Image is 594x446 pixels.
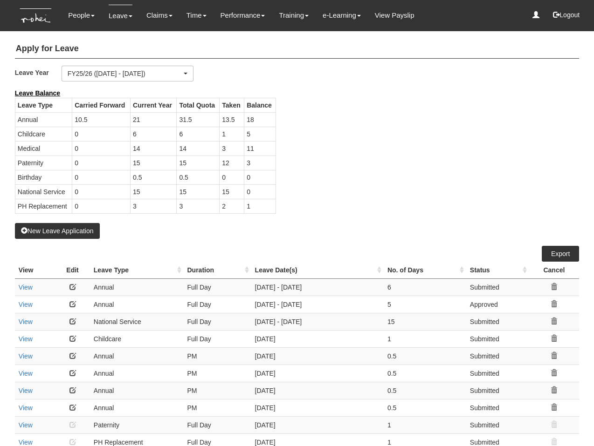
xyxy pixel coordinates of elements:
[184,330,251,347] td: Full Day
[251,365,384,382] td: [DATE]
[384,313,466,330] td: 15
[466,399,529,416] td: Submitted
[244,199,276,213] td: 1
[184,278,251,296] td: Full Day
[466,347,529,365] td: Submitted
[90,296,184,313] td: Annual
[323,5,361,26] a: e-Learning
[177,184,220,199] td: 15
[90,278,184,296] td: Annual
[466,416,529,433] td: Submitted
[184,365,251,382] td: PM
[384,399,466,416] td: 0.5
[186,5,207,26] a: Time
[90,313,184,330] td: National Service
[244,155,276,170] td: 3
[177,141,220,155] td: 14
[131,170,177,184] td: 0.5
[131,141,177,155] td: 14
[220,155,244,170] td: 12
[15,40,579,59] h4: Apply for Leave
[466,278,529,296] td: Submitted
[466,382,529,399] td: Submitted
[15,127,72,141] td: Childcare
[19,370,33,377] a: View
[384,330,466,347] td: 1
[384,416,466,433] td: 1
[72,184,131,199] td: 0
[177,98,220,112] th: Total Quota
[90,347,184,365] td: Annual
[90,330,184,347] td: Childcare
[466,296,529,313] td: Approved
[19,284,33,291] a: View
[72,127,131,141] td: 0
[177,170,220,184] td: 0.5
[15,112,72,127] td: Annual
[220,141,244,155] td: 3
[131,184,177,199] td: 15
[15,141,72,155] td: Medical
[15,155,72,170] td: Paternity
[19,421,33,429] a: View
[72,141,131,155] td: 0
[384,278,466,296] td: 6
[131,112,177,127] td: 21
[466,330,529,347] td: Submitted
[251,347,384,365] td: [DATE]
[184,313,251,330] td: Full Day
[19,352,33,360] a: View
[529,262,579,279] th: Cancel
[19,439,33,446] a: View
[220,199,244,213] td: 2
[251,416,384,433] td: [DATE]
[72,199,131,213] td: 0
[15,199,72,213] td: PH Replacement
[184,382,251,399] td: PM
[131,127,177,141] td: 6
[72,112,131,127] td: 10.5
[72,155,131,170] td: 0
[109,5,132,27] a: Leave
[146,5,173,26] a: Claims
[220,170,244,184] td: 0
[72,98,131,112] th: Carried Forward
[19,387,33,394] a: View
[384,296,466,313] td: 5
[15,223,100,239] button: New Leave Application
[220,127,244,141] td: 1
[55,262,90,279] th: Edit
[72,170,131,184] td: 0
[19,301,33,308] a: View
[251,382,384,399] td: [DATE]
[466,313,529,330] td: Submitted
[251,330,384,347] td: [DATE]
[251,262,384,279] th: Leave Date(s) : activate to sort column ascending
[220,112,244,127] td: 13.5
[244,184,276,199] td: 0
[221,5,265,26] a: Performance
[19,318,33,325] a: View
[384,347,466,365] td: 0.5
[220,98,244,112] th: Taken
[384,365,466,382] td: 0.5
[15,184,72,199] td: National Service
[90,262,184,279] th: Leave Type : activate to sort column ascending
[90,382,184,399] td: Annual
[184,347,251,365] td: PM
[131,155,177,170] td: 15
[244,141,276,155] td: 11
[184,262,251,279] th: Duration : activate to sort column ascending
[90,365,184,382] td: Annual
[15,89,60,97] b: Leave Balance
[68,69,182,78] div: FY25/26 ([DATE] - [DATE])
[68,5,95,26] a: People
[15,262,55,279] th: View
[375,5,414,26] a: View Payslip
[184,399,251,416] td: PM
[466,262,529,279] th: Status : activate to sort column ascending
[90,416,184,433] td: Paternity
[244,127,276,141] td: 5
[131,199,177,213] td: 3
[546,4,586,26] button: Logout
